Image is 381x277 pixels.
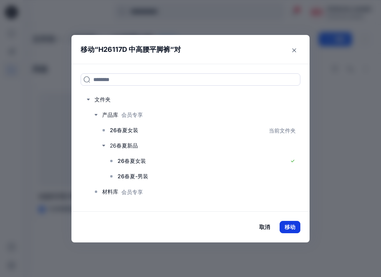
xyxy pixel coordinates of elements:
button: 取消 [254,221,275,233]
p: H26117D 中高腰平脚裤 [98,44,170,55]
button: 移动 [280,221,300,233]
p: 会员专享 [121,188,143,196]
p: 当前文件夹 [269,126,296,134]
p: 26春夏女装 [118,156,146,166]
p: 材料库 [102,187,118,196]
header: 移动“ “对 [71,35,298,64]
p: 26春夏女装 [110,126,138,135]
p: 26春夏-男装 [118,172,148,181]
button: 关闭 [288,44,300,56]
